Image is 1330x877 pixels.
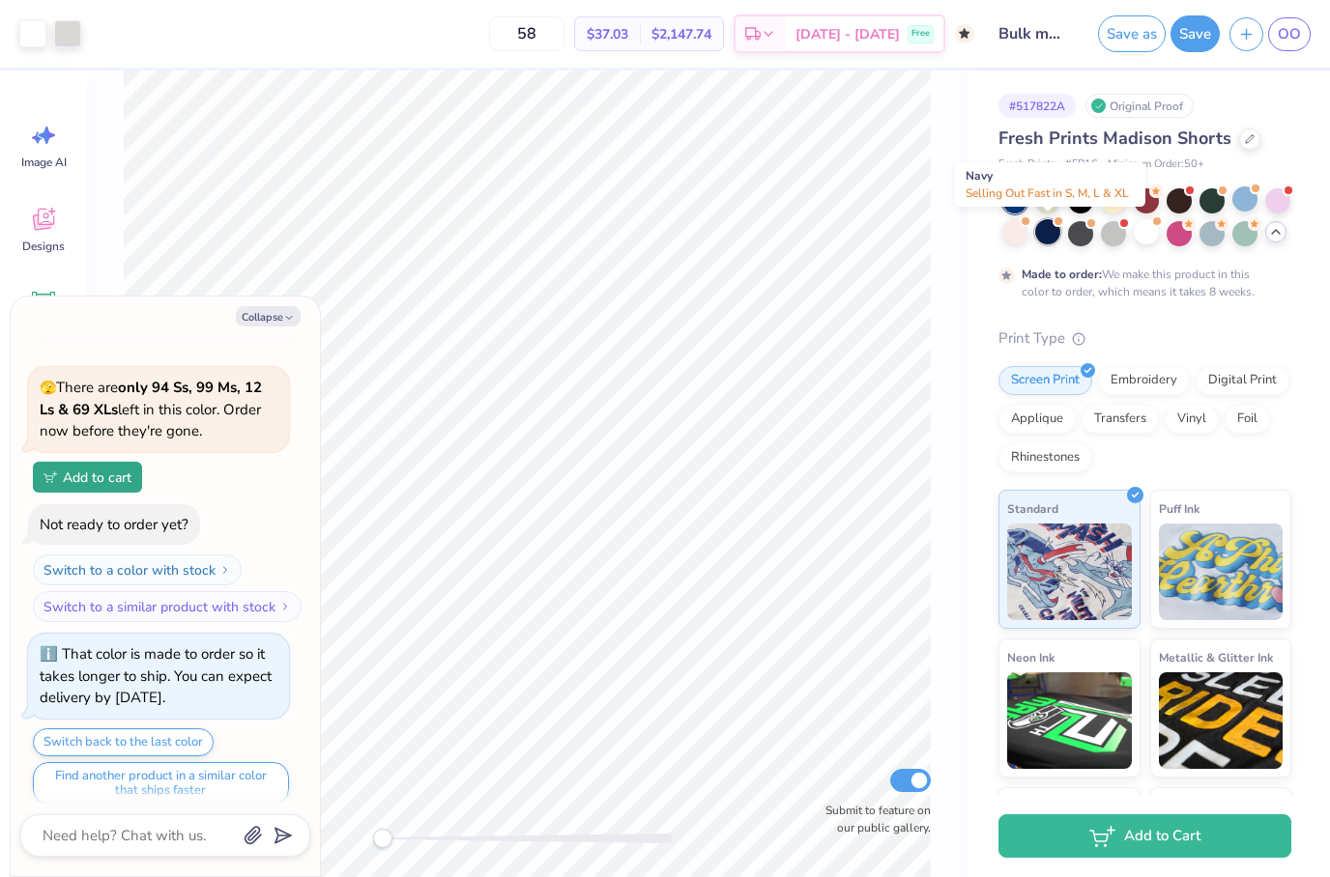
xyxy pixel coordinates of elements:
div: Rhinestones [998,443,1092,472]
span: Metallic & Glitter Ink [1159,647,1273,667]
span: [DATE] - [DATE] [795,24,900,44]
span: Fresh Prints Madison Shorts [998,127,1231,150]
span: 🫣 [40,379,56,397]
div: Vinyl [1165,405,1219,434]
span: Designs [22,239,65,254]
div: Navy [955,162,1145,207]
div: That color is made to order so it takes longer to ship. You can expect delivery by [DATE]. [40,644,272,707]
div: Applique [998,405,1076,434]
span: Standard [1007,498,1058,519]
span: $2,147.74 [651,24,711,44]
div: Accessibility label [373,829,392,848]
strong: Made to order: [1022,267,1102,282]
div: Not ready to order yet? [40,515,188,534]
button: Save as [1098,15,1166,52]
div: Screen Print [998,366,1092,395]
img: Switch to a color with stock [219,564,231,576]
input: – – [489,16,564,51]
img: Standard [1007,523,1132,620]
button: Add to cart [33,462,142,493]
div: We make this product in this color to order, which means it takes 8 weeks. [1022,266,1259,300]
img: Add to cart [43,471,57,483]
div: Transfers [1082,405,1159,434]
span: Minimum Order: 50 + [1108,156,1204,173]
button: Switch to a similar product with stock [33,591,302,622]
img: Switch to a similar product with stock [279,601,291,612]
div: Digital Print [1196,366,1289,395]
span: Selling Out Fast in S, M, L & XL [966,185,1129,201]
button: Find another product in a similar color that ships faster [33,762,289,805]
span: Image AI [21,155,67,170]
a: OO [1268,17,1311,51]
button: Collapse [236,306,301,326]
img: Puff Ink [1159,523,1284,620]
span: $37.03 [587,24,628,44]
button: Add to Cart [998,814,1291,858]
span: There are left in this color. Order now before they're gone. [40,378,262,440]
div: Original Proof [1085,94,1194,118]
span: Free [911,27,930,41]
button: Switch back to the last color [33,728,214,756]
input: Untitled Design [984,14,1079,53]
div: Print Type [998,327,1291,350]
span: OO [1278,23,1301,45]
button: Switch to a color with stock [33,554,242,585]
strong: only 94 Ss, 99 Ms, 12 Ls & 69 XLs [40,378,262,419]
img: Metallic & Glitter Ink [1159,672,1284,769]
div: Foil [1225,405,1270,434]
span: Puff Ink [1159,498,1200,519]
span: Neon Ink [1007,647,1055,667]
button: Save [1171,15,1220,52]
label: Submit to feature on our public gallery. [815,802,931,836]
img: Neon Ink [1007,672,1132,769]
div: # 517822A [998,94,1076,118]
div: Embroidery [1098,366,1190,395]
